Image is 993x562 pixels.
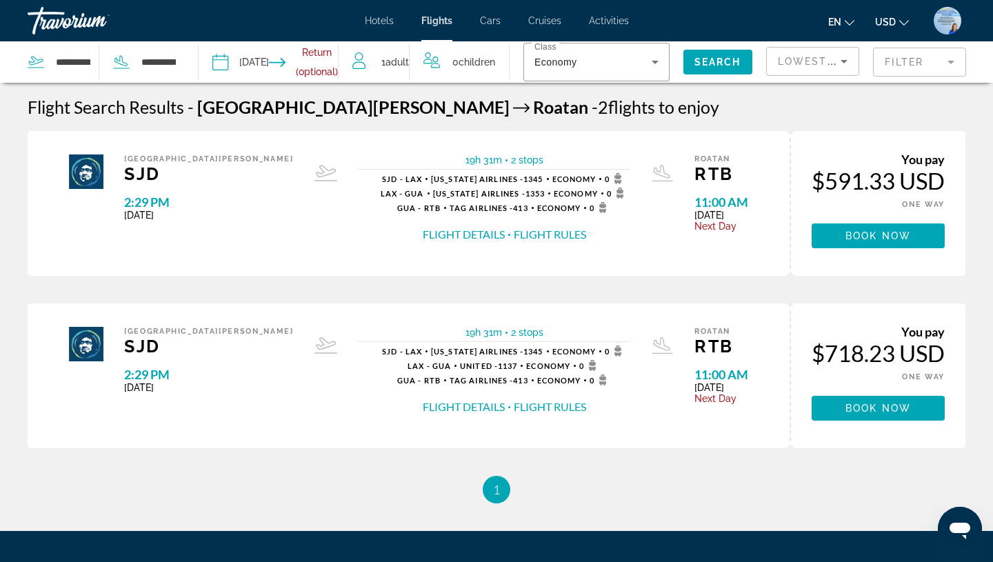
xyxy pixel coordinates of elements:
[812,223,945,248] button: Book now
[694,194,748,210] span: 11:00 AM
[778,53,847,70] mat-select: Sort by
[339,41,509,83] button: Travelers: 1 adult, 0 children
[828,17,841,28] span: en
[778,56,866,67] span: Lowest Price
[511,154,543,165] span: 2 stops
[124,163,294,184] span: SJD
[590,202,611,213] span: 0
[431,347,523,356] span: [US_STATE] Airlines -
[28,97,184,117] h1: Flight Search Results
[845,403,911,414] span: Book now
[694,163,748,184] span: RTB
[480,15,501,26] a: Cars
[433,189,525,198] span: [US_STATE] Airlines -
[197,97,510,117] span: [GEOGRAPHIC_DATA][PERSON_NAME]
[534,57,576,68] span: Economy
[938,507,982,551] iframe: Button to launch messaging window
[526,361,570,370] span: Economy
[875,12,909,32] button: Change currency
[408,361,451,370] span: LAX - GUA
[812,396,945,421] button: Book now
[385,57,409,68] span: Adult
[812,324,945,339] div: You pay
[365,15,394,26] a: Hotels
[511,327,543,338] span: 2 stops
[124,367,294,382] span: 2:29 PM
[592,97,598,117] span: -
[812,152,945,167] div: You pay
[124,327,294,336] span: [GEOGRAPHIC_DATA][PERSON_NAME]
[694,210,748,221] span: [DATE]
[382,174,422,183] span: SJD - LAX
[537,376,581,385] span: Economy
[694,336,748,357] span: RTB
[514,399,586,414] button: Flight Rules
[397,203,441,212] span: GUA - RTB
[873,47,966,77] button: Filter
[694,393,748,404] span: Next Day
[421,15,452,26] a: Flights
[450,376,528,385] span: 413
[694,221,748,232] span: Next Day
[579,360,601,371] span: 0
[431,174,523,183] span: [US_STATE] Airlines -
[423,227,505,242] button: Flight Details
[433,189,545,198] span: 1353
[590,374,611,385] span: 0
[124,210,294,221] span: [DATE]
[875,17,896,28] span: USD
[450,203,528,212] span: 413
[683,50,752,74] button: Search
[845,230,911,241] span: Book now
[382,347,422,356] span: SJD - LAX
[465,154,502,165] span: 19h 31m
[381,52,409,72] span: 1
[460,361,517,370] span: 1137
[188,97,194,117] span: -
[607,188,628,199] span: 0
[460,361,498,370] span: United -
[452,52,495,72] span: 0
[397,376,441,385] span: GUA - RTB
[124,382,294,393] span: [DATE]
[552,174,596,183] span: Economy
[465,327,502,338] span: 19h 31m
[431,347,543,356] span: 1345
[934,7,961,34] img: 2Q==
[552,347,596,356] span: Economy
[212,41,269,83] button: Depart date: Oct 1, 2025
[694,57,741,68] span: Search
[28,476,965,503] nav: Pagination
[589,15,629,26] a: Activities
[694,327,748,336] span: Roatan
[459,57,495,68] span: Children
[608,97,719,117] span: flights to enjoy
[605,345,626,357] span: 0
[450,203,513,212] span: TAG Airlines -
[694,382,748,393] span: [DATE]
[124,154,294,163] span: [GEOGRAPHIC_DATA][PERSON_NAME]
[431,174,543,183] span: 1345
[28,3,165,39] a: Travorium
[514,227,586,242] button: Flight Rules
[381,189,424,198] span: LAX - GUA
[528,15,561,26] a: Cruises
[533,97,588,117] span: Roatan
[534,43,556,52] mat-label: Class
[423,399,505,414] button: Flight Details
[902,200,945,209] span: ONE WAY
[828,12,854,32] button: Change language
[812,339,945,367] div: $718.23 USD
[493,482,500,497] span: 1
[930,6,965,35] button: User Menu
[124,194,294,210] span: 2:29 PM
[450,376,513,385] span: TAG Airlines -
[537,203,581,212] span: Economy
[694,367,748,382] span: 11:00 AM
